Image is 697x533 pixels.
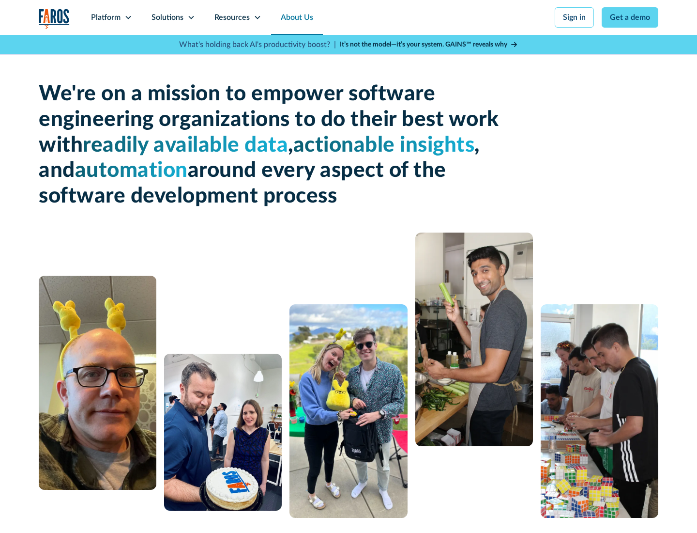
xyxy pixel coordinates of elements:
[39,81,503,209] h1: We're on a mission to empower software engineering organizations to do their best work with , , a...
[83,135,288,156] span: readily available data
[289,304,407,518] img: A man and a woman standing next to each other.
[555,7,594,28] a: Sign in
[152,12,183,23] div: Solutions
[214,12,250,23] div: Resources
[415,233,533,446] img: man cooking with celery
[179,39,336,50] p: What's holding back AI's productivity boost? |
[541,304,658,518] img: 5 people constructing a puzzle from Rubik's cubes
[39,276,156,490] img: A man with glasses and a bald head wearing a yellow bunny headband.
[293,135,475,156] span: actionable insights
[91,12,121,23] div: Platform
[602,7,658,28] a: Get a demo
[75,160,188,181] span: automation
[340,41,507,48] strong: It’s not the model—it’s your system. GAINS™ reveals why
[340,40,518,50] a: It’s not the model—it’s your system. GAINS™ reveals why
[39,9,70,29] img: Logo of the analytics and reporting company Faros.
[39,9,70,29] a: home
